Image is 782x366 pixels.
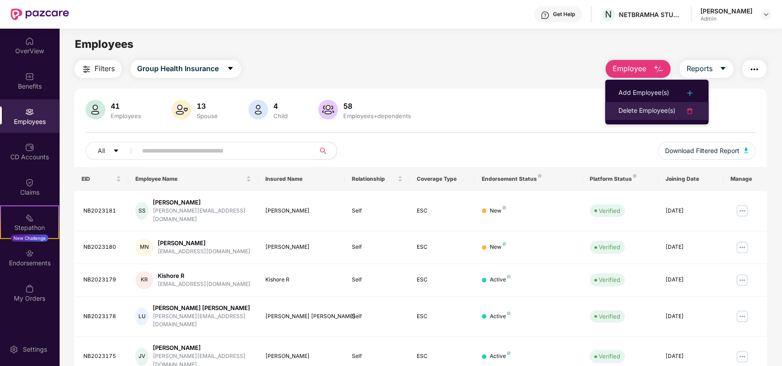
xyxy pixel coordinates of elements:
span: Employee [612,63,646,74]
th: Manage [723,167,767,191]
img: svg+xml;base64,PHN2ZyB4bWxucz0iaHR0cDovL3d3dy53My5vcmcvMjAwMC9zdmciIHhtbG5zOnhsaW5rPSJodHRwOi8vd3... [248,100,268,119]
div: [PERSON_NAME] [265,207,337,215]
button: Filters [74,60,121,78]
div: Verified [599,352,620,361]
div: Spouse [195,112,220,119]
div: Employees [109,112,143,119]
div: Self [352,352,402,361]
div: Platform Status [590,175,651,183]
img: svg+xml;base64,PHN2ZyB4bWxucz0iaHR0cDovL3d3dy53My5vcmcvMjAwMC9zdmciIHdpZHRoPSI4IiBoZWlnaHQ9IjgiIH... [538,174,541,178]
div: Get Help [553,11,575,18]
div: New [490,207,506,215]
div: ESC [417,312,467,321]
div: Kishore R [158,272,251,280]
div: New [490,243,506,251]
div: [PERSON_NAME] [153,198,251,207]
th: Relationship [345,167,410,191]
div: Self [352,312,402,321]
div: Active [490,312,510,321]
div: [DATE] [665,312,716,321]
div: Active [490,276,510,284]
div: Endorsement Status [482,175,575,183]
button: Allcaret-down [86,142,140,160]
img: svg+xml;base64,PHN2ZyB4bWxucz0iaHR0cDovL3d3dy53My5vcmcvMjAwMC9zdmciIHdpZHRoPSIyNCIgaGVpZ2h0PSIyNC... [749,64,760,75]
span: Reports [686,63,712,74]
span: N [605,9,612,20]
img: manageButton [735,349,749,364]
div: [EMAIL_ADDRESS][DOMAIN_NAME] [158,280,251,289]
div: NB2023180 [83,243,121,251]
span: search [315,147,332,154]
img: svg+xml;base64,PHN2ZyBpZD0iRW1wbG95ZWVzIiB4bWxucz0iaHR0cDovL3d3dy53My5vcmcvMjAwMC9zdmciIHdpZHRoPS... [25,107,34,116]
div: [DATE] [665,352,716,361]
img: svg+xml;base64,PHN2ZyB4bWxucz0iaHR0cDovL3d3dy53My5vcmcvMjAwMC9zdmciIHhtbG5zOnhsaW5rPSJodHRwOi8vd3... [172,100,191,119]
img: svg+xml;base64,PHN2ZyBpZD0iSG9tZSIgeG1sbnM9Imh0dHA6Ly93d3cudzMub3JnLzIwMDAvc3ZnIiB3aWR0aD0iMjAiIG... [25,37,34,46]
img: svg+xml;base64,PHN2ZyB4bWxucz0iaHR0cDovL3d3dy53My5vcmcvMjAwMC9zdmciIHdpZHRoPSI4IiBoZWlnaHQ9IjgiIH... [502,242,506,246]
img: svg+xml;base64,PHN2ZyBpZD0iRHJvcGRvd24tMzJ4MzIiIHhtbG5zPSJodHRwOi8vd3d3LnczLm9yZy8yMDAwL3N2ZyIgd2... [762,11,769,18]
img: svg+xml;base64,PHN2ZyBpZD0iU2V0dGluZy0yMHgyMCIgeG1sbnM9Imh0dHA6Ly93d3cudzMub3JnLzIwMDAvc3ZnIiB3aW... [9,345,18,354]
img: svg+xml;base64,PHN2ZyB4bWxucz0iaHR0cDovL3d3dy53My5vcmcvMjAwMC9zdmciIHdpZHRoPSI4IiBoZWlnaHQ9IjgiIH... [507,311,510,315]
span: Group Health Insurance [137,63,219,74]
div: 4 [272,102,289,111]
div: Verified [599,275,620,284]
img: svg+xml;base64,PHN2ZyB4bWxucz0iaHR0cDovL3d3dy53My5vcmcvMjAwMC9zdmciIHhtbG5zOnhsaW5rPSJodHRwOi8vd3... [653,64,664,75]
div: [PERSON_NAME] [265,243,337,251]
div: Employees+dependents [341,112,413,119]
div: [PERSON_NAME] [158,239,251,247]
span: Filters [95,63,115,74]
div: NB2023179 [83,276,121,284]
img: svg+xml;base64,PHN2ZyB4bWxucz0iaHR0cDovL3d3dy53My5vcmcvMjAwMC9zdmciIHhtbG5zOnhsaW5rPSJodHRwOi8vd3... [744,148,748,153]
div: Add Employee(s) [618,88,669,98]
th: EID [74,167,129,191]
span: EID [82,175,115,183]
img: svg+xml;base64,PHN2ZyB4bWxucz0iaHR0cDovL3d3dy53My5vcmcvMjAwMC9zdmciIHdpZHRoPSI4IiBoZWlnaHQ9IjgiIH... [633,174,636,178]
div: KR [135,271,153,289]
div: [DATE] [665,243,716,251]
div: Active [490,352,510,361]
div: [PERSON_NAME] [PERSON_NAME] [265,312,337,321]
div: Self [352,207,402,215]
img: svg+xml;base64,PHN2ZyBpZD0iRW5kb3JzZW1lbnRzIiB4bWxucz0iaHR0cDovL3d3dy53My5vcmcvMjAwMC9zdmciIHdpZH... [25,249,34,258]
div: MN [135,238,153,256]
div: Settings [20,345,50,354]
img: svg+xml;base64,PHN2ZyB4bWxucz0iaHR0cDovL3d3dy53My5vcmcvMjAwMC9zdmciIHdpZHRoPSI4IiBoZWlnaHQ9IjgiIH... [502,206,506,209]
img: svg+xml;base64,PHN2ZyB4bWxucz0iaHR0cDovL3d3dy53My5vcmcvMjAwMC9zdmciIHdpZHRoPSIyMSIgaGVpZ2h0PSIyMC... [25,213,34,222]
div: LU [135,307,148,325]
th: Employee Name [128,167,258,191]
img: svg+xml;base64,PHN2ZyB4bWxucz0iaHR0cDovL3d3dy53My5vcmcvMjAwMC9zdmciIHdpZHRoPSI4IiBoZWlnaHQ9IjgiIH... [507,275,510,278]
div: Delete Employee(s) [618,106,675,116]
div: 58 [341,102,413,111]
img: svg+xml;base64,PHN2ZyB4bWxucz0iaHR0cDovL3d3dy53My5vcmcvMjAwMC9zdmciIHdpZHRoPSIyNCIgaGVpZ2h0PSIyNC... [684,88,695,98]
img: manageButton [735,309,749,323]
button: Group Health Insurancecaret-down [130,60,241,78]
div: ESC [417,243,467,251]
img: svg+xml;base64,PHN2ZyBpZD0iQ2xhaW0iIHhtbG5zPSJodHRwOi8vd3d3LnczLm9yZy8yMDAwL3N2ZyIgd2lkdGg9IjIwIi... [25,178,34,187]
div: NB2023175 [83,352,121,361]
span: caret-down [227,65,234,73]
div: [DATE] [665,207,716,215]
div: [PERSON_NAME] [700,7,752,15]
div: JV [135,348,148,366]
div: [PERSON_NAME] [153,344,251,352]
div: [PERSON_NAME] [PERSON_NAME] [153,304,251,312]
span: caret-down [719,65,726,73]
div: Self [352,276,402,284]
div: ESC [417,207,467,215]
img: svg+xml;base64,PHN2ZyBpZD0iQmVuZWZpdHMiIHhtbG5zPSJodHRwOi8vd3d3LnczLm9yZy8yMDAwL3N2ZyIgd2lkdGg9Ij... [25,72,34,81]
th: Insured Name [258,167,345,191]
div: Stepathon [1,223,58,232]
img: New Pazcare Logo [11,9,69,20]
span: Download Filtered Report [665,146,739,156]
div: [PERSON_NAME][EMAIL_ADDRESS][DOMAIN_NAME] [153,312,251,329]
div: NB2023181 [83,207,121,215]
div: ESC [417,276,467,284]
img: svg+xml;base64,PHN2ZyBpZD0iTXlfT3JkZXJzIiBkYXRhLW5hbWU9Ik15IE9yZGVycyIgeG1sbnM9Imh0dHA6Ly93d3cudz... [25,284,34,293]
img: svg+xml;base64,PHN2ZyB4bWxucz0iaHR0cDovL3d3dy53My5vcmcvMjAwMC9zdmciIHhtbG5zOnhsaW5rPSJodHRwOi8vd3... [86,100,105,119]
span: Employees [75,38,134,51]
div: [DATE] [665,276,716,284]
img: svg+xml;base64,PHN2ZyB4bWxucz0iaHR0cDovL3d3dy53My5vcmcvMjAwMC9zdmciIHhtbG5zOnhsaW5rPSJodHRwOi8vd3... [318,100,338,119]
img: manageButton [735,204,749,218]
span: Employee Name [135,175,244,183]
img: manageButton [735,240,749,255]
div: Verified [599,312,620,321]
